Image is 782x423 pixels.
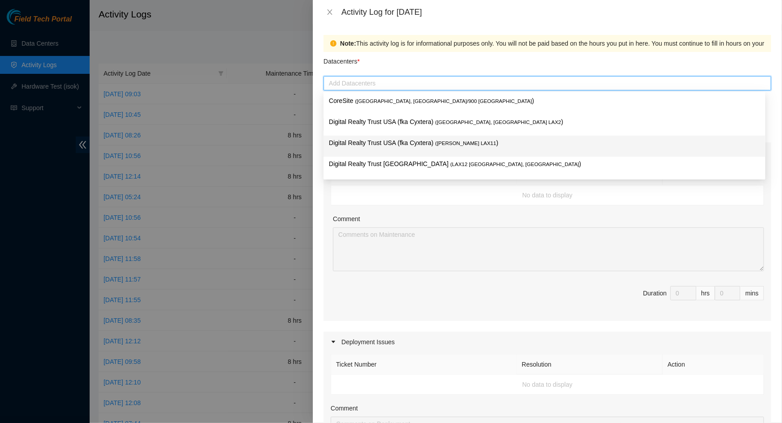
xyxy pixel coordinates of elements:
[331,185,764,205] td: No data to display
[517,355,662,375] th: Resolution
[331,339,336,345] span: caret-right
[643,288,667,298] div: Duration
[329,117,760,127] p: Digital Realty Trust USA (fka Cyxtera) )
[696,286,715,300] div: hrs
[331,355,517,375] th: Ticket Number
[329,159,760,169] p: Digital Realty Trust [GEOGRAPHIC_DATA] )
[331,375,764,395] td: No data to display
[331,403,358,413] label: Comment
[330,40,337,47] span: exclamation-circle
[663,355,764,375] th: Action
[740,286,764,300] div: mins
[329,138,760,148] p: Digital Realty Trust USA (fka Cyxtera) )
[435,141,496,146] span: ( [PERSON_NAME] LAX11
[341,7,771,17] div: Activity Log for [DATE]
[435,120,561,125] span: ( [GEOGRAPHIC_DATA], [GEOGRAPHIC_DATA] LAX2
[324,332,771,352] div: Deployment Issues
[340,38,356,48] strong: Note:
[326,9,333,16] span: close
[355,98,532,104] span: ( [GEOGRAPHIC_DATA], [GEOGRAPHIC_DATA]/900 [GEOGRAPHIC_DATA]
[324,8,336,17] button: Close
[450,162,579,167] span: ( LAX12 [GEOGRAPHIC_DATA], [GEOGRAPHIC_DATA]
[333,227,764,271] textarea: Comment
[329,96,760,106] p: CoreSite )
[324,52,360,66] p: Datacenters
[333,214,360,224] label: Comment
